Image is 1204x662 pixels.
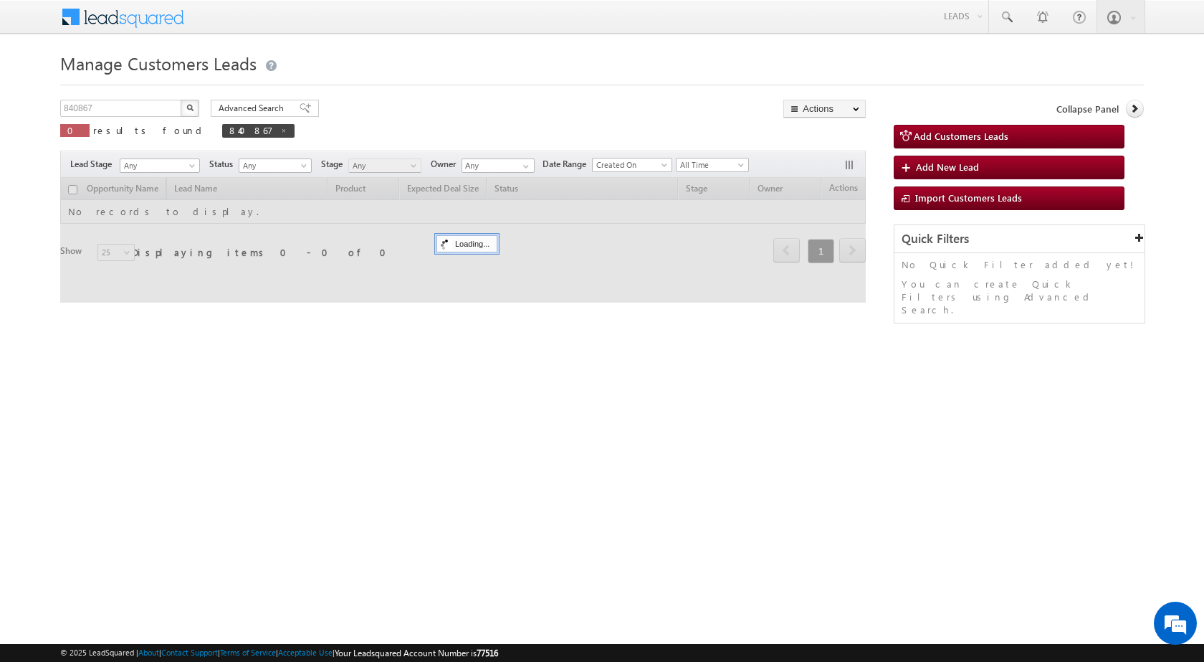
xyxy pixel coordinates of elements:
[914,130,1008,142] span: Add Customers Leads
[60,52,257,75] span: Manage Customers Leads
[783,100,866,118] button: Actions
[348,159,421,173] a: Any
[239,159,307,172] span: Any
[592,158,672,172] a: Created On
[676,158,749,172] a: All Time
[67,124,82,136] span: 0
[349,159,417,172] span: Any
[916,161,979,173] span: Add New Lead
[431,158,462,171] span: Owner
[1056,103,1119,115] span: Collapse Panel
[915,191,1022,204] span: Import Customers Leads
[335,648,498,658] span: Your Leadsquared Account Number is
[278,648,333,657] a: Acceptable Use
[543,158,592,171] span: Date Range
[161,648,218,657] a: Contact Support
[515,159,533,174] a: Show All Items
[120,159,195,172] span: Any
[220,648,276,657] a: Terms of Service
[894,225,1145,253] div: Quick Filters
[70,158,118,171] span: Lead Stage
[209,158,239,171] span: Status
[462,159,535,173] input: Type to Search
[138,648,159,657] a: About
[902,278,1137,316] p: You can create Quick Filters using Advanced Search.
[321,158,348,171] span: Stage
[186,104,193,111] img: Search
[93,124,207,136] span: results found
[60,646,498,660] span: © 2025 LeadSquared | | | | |
[120,159,200,173] a: Any
[436,235,497,252] div: Loading...
[902,258,1137,271] p: No Quick Filter added yet!
[239,159,312,173] a: Any
[477,648,498,658] span: 77516
[219,102,288,115] span: Advanced Search
[677,159,745,171] span: All Time
[593,159,667,171] span: Created On
[229,124,273,136] span: 840867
